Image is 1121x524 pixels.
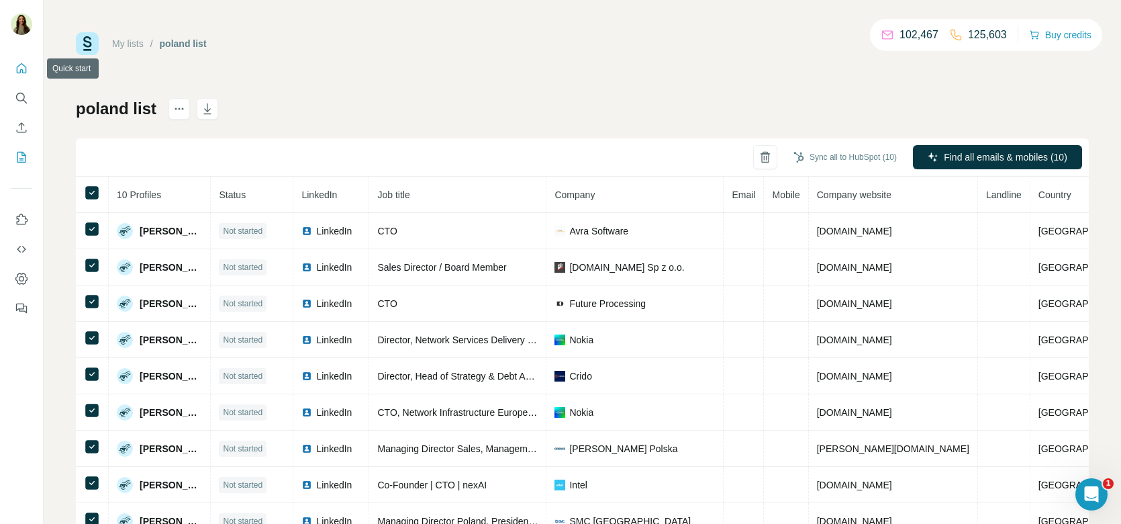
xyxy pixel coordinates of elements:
[732,189,755,200] span: Email
[944,150,1067,164] span: Find all emails & mobiles (10)
[11,267,32,291] button: Dashboard
[301,443,312,454] img: LinkedIn logo
[301,298,312,309] img: LinkedIn logo
[1103,478,1114,489] span: 1
[784,147,906,167] button: Sync all to HubSpot (10)
[817,298,892,309] span: [DOMAIN_NAME]
[140,442,202,455] span: [PERSON_NAME]
[150,37,153,50] li: /
[569,261,684,274] span: [DOMAIN_NAME] Sp z o.o.
[76,32,99,55] img: Surfe Logo
[316,333,352,347] span: LinkedIn
[316,297,352,310] span: LinkedIn
[1038,189,1071,200] span: Country
[377,335,693,345] span: Director, Network Services Delivery Center, Head of [GEOGRAPHIC_DATA]
[301,226,312,236] img: LinkedIn logo
[223,443,262,455] span: Not started
[554,371,565,382] img: company-logo
[316,442,352,455] span: LinkedIn
[569,406,593,419] span: Nokia
[223,479,262,491] span: Not started
[117,477,133,493] img: Avatar
[986,189,1022,200] span: Landline
[554,480,565,490] img: company-logo
[569,442,677,455] span: [PERSON_NAME] Polska
[11,56,32,81] button: Quick start
[11,296,32,320] button: Feedback
[817,335,892,345] span: [DOMAIN_NAME]
[554,443,565,454] img: company-logo
[377,226,397,236] span: CTO
[569,224,628,238] span: Avra Software
[301,480,312,490] img: LinkedIn logo
[117,404,133,421] img: Avatar
[168,98,190,120] button: actions
[569,297,646,310] span: Future Processing
[140,224,202,238] span: [PERSON_NAME]
[117,259,133,275] img: Avatar
[316,369,352,383] span: LinkedIn
[316,261,352,274] span: LinkedIn
[223,261,262,273] span: Not started
[817,371,892,382] span: [DOMAIN_NAME]
[223,370,262,382] span: Not started
[219,189,246,200] span: Status
[223,225,262,237] span: Not started
[569,369,591,383] span: Crido
[899,27,938,43] p: 102,467
[772,189,799,200] span: Mobile
[301,335,312,345] img: LinkedIn logo
[554,189,595,200] span: Company
[76,98,156,120] h1: poland list
[817,189,891,200] span: Company website
[554,262,565,273] img: company-logo
[11,13,32,35] img: Avatar
[301,371,312,382] img: LinkedIn logo
[223,406,262,419] span: Not started
[11,237,32,261] button: Use Surfe API
[117,368,133,384] img: Avatar
[554,298,565,309] img: company-logo
[1029,26,1091,44] button: Buy credits
[11,86,32,110] button: Search
[160,37,207,50] div: poland list
[316,224,352,238] span: LinkedIn
[377,189,409,200] span: Job title
[140,478,202,492] span: [PERSON_NAME]
[11,116,32,140] button: Enrich CSV
[377,262,506,273] span: Sales Director / Board Member
[117,189,161,200] span: 10 Profiles
[377,407,576,418] span: CTO, Network Infrastructure European Partners
[377,371,555,382] span: Director, Head of Strategy & Debt Advisory
[913,145,1082,169] button: Find all emails & mobiles (10)
[140,406,202,419] span: [PERSON_NAME]
[140,261,202,274] span: [PERSON_NAME]
[140,297,202,310] span: [PERSON_NAME]
[968,27,1007,43] p: 125,603
[817,480,892,490] span: [DOMAIN_NAME]
[112,38,144,49] a: My lists
[117,296,133,312] img: Avatar
[140,333,202,347] span: [PERSON_NAME]
[223,334,262,346] span: Not started
[301,407,312,418] img: LinkedIn logo
[301,262,312,273] img: LinkedIn logo
[554,335,565,345] img: company-logo
[1075,478,1108,511] iframe: Intercom live chat
[223,298,262,310] span: Not started
[554,226,565,236] img: company-logo
[140,369,202,383] span: [PERSON_NAME]
[316,478,352,492] span: LinkedIn
[377,298,397,309] span: CTO
[117,441,133,457] img: Avatar
[817,407,892,418] span: [DOMAIN_NAME]
[316,406,352,419] span: LinkedIn
[554,407,565,418] img: company-logo
[569,478,587,492] span: Intel
[117,223,133,239] img: Avatar
[117,332,133,348] img: Avatar
[817,262,892,273] span: [DOMAIN_NAME]
[11,208,32,232] button: Use Surfe on LinkedIn
[301,189,337,200] span: LinkedIn
[817,226,892,236] span: [DOMAIN_NAME]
